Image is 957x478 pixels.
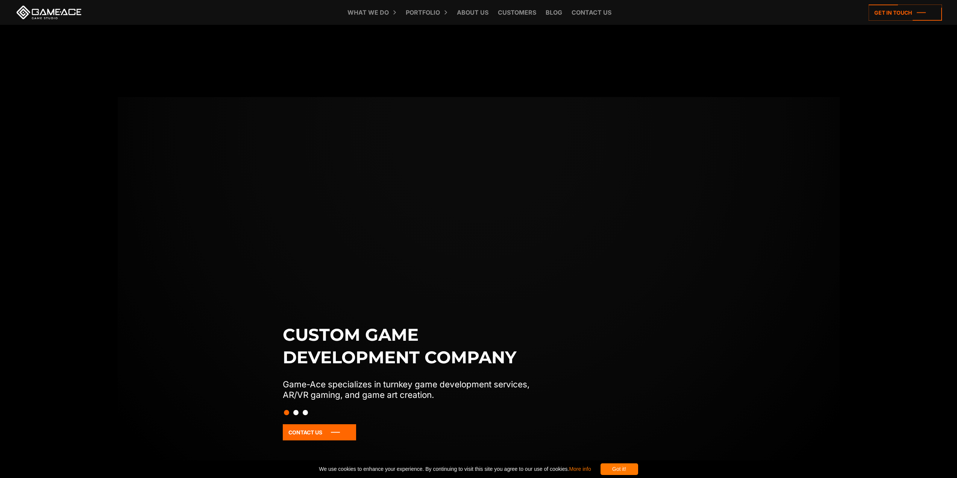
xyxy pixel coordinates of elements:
[293,406,299,419] button: Slide 2
[303,406,308,419] button: Slide 3
[319,463,591,475] span: We use cookies to enhance your experience. By continuing to visit this site you agree to our use ...
[283,323,545,369] h1: Custom game development company
[869,5,942,21] a: Get in touch
[283,424,356,440] a: Contact Us
[284,406,289,419] button: Slide 1
[283,379,545,400] p: Game-Ace specializes in turnkey game development services, AR/VR gaming, and game art creation.
[601,463,638,475] div: Got it!
[569,466,591,472] a: More info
